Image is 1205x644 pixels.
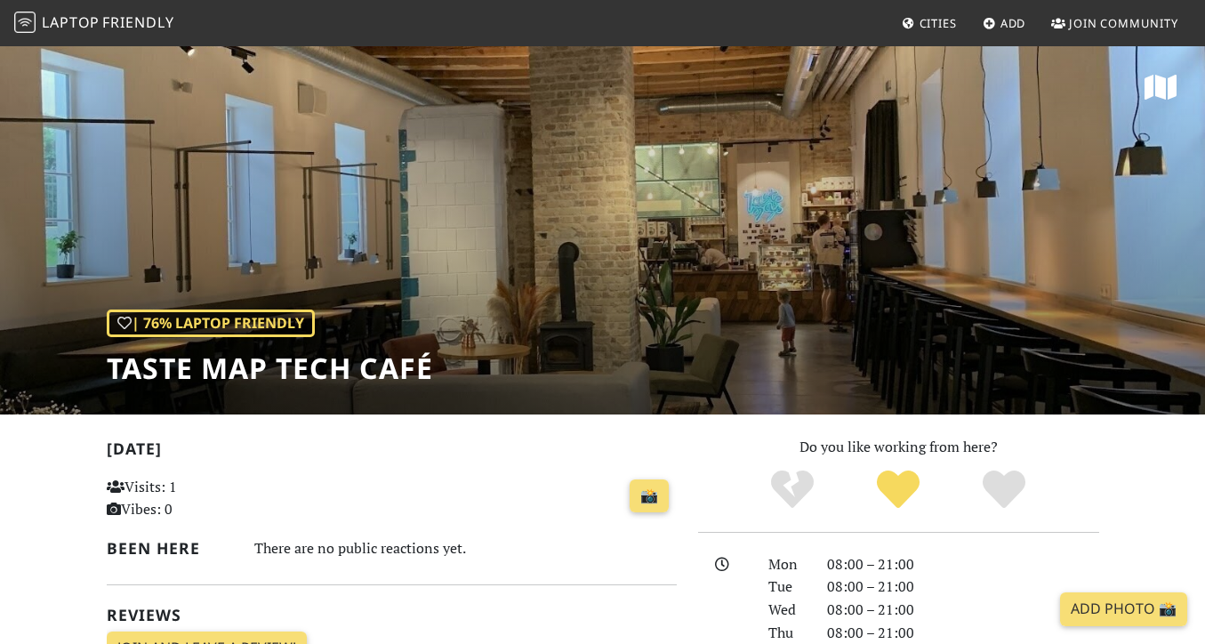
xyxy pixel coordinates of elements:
[630,479,669,513] a: 📸
[895,7,964,39] a: Cities
[846,468,952,512] div: Yes
[758,599,816,622] div: Wed
[102,12,173,32] span: Friendly
[107,539,233,558] h2: Been here
[951,468,1056,512] div: Definitely!
[758,553,816,576] div: Mon
[1069,15,1178,31] span: Join Community
[698,436,1099,459] p: Do you like working from here?
[1060,592,1187,626] a: Add Photo 📸
[920,15,957,31] span: Cities
[1044,7,1185,39] a: Join Community
[14,8,174,39] a: LaptopFriendly LaptopFriendly
[1000,15,1026,31] span: Add
[107,351,433,385] h1: Taste Map Tech Café
[816,599,1110,622] div: 08:00 – 21:00
[254,535,677,561] div: There are no public reactions yet.
[107,439,677,465] h2: [DATE]
[107,310,315,338] div: | 76% Laptop Friendly
[740,468,846,512] div: No
[976,7,1033,39] a: Add
[42,12,100,32] span: Laptop
[107,476,283,521] p: Visits: 1 Vibes: 0
[816,553,1110,576] div: 08:00 – 21:00
[816,576,1110,599] div: 08:00 – 21:00
[107,606,677,624] h2: Reviews
[758,576,816,599] div: Tue
[14,12,36,33] img: LaptopFriendly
